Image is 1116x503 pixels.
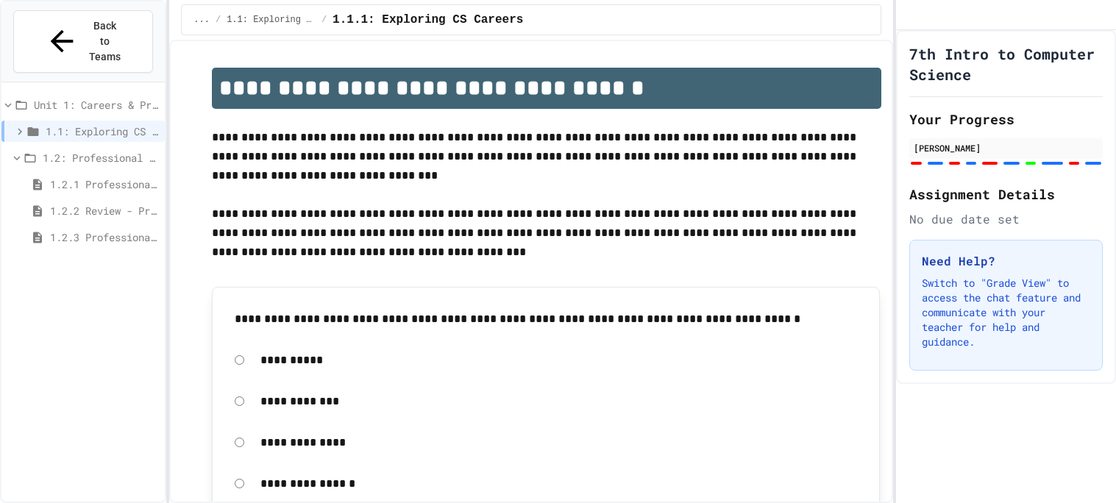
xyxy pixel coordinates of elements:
span: ... [193,14,210,26]
span: Unit 1: Careers & Professionalism [34,97,159,113]
div: [PERSON_NAME] [914,141,1098,154]
span: 1.2.3 Professional Communication Challenge [50,229,159,245]
span: 1.1: Exploring CS Careers [46,124,159,139]
button: Back to Teams [13,10,153,73]
span: 1.1.1: Exploring CS Careers [333,11,523,29]
p: Switch to "Grade View" to access the chat feature and communicate with your teacher for help and ... [922,276,1090,349]
span: 1.2.2 Review - Professional Communication [50,203,159,218]
h1: 7th Intro to Computer Science [909,43,1103,85]
div: No due date set [909,210,1103,228]
span: Back to Teams [88,18,122,65]
h3: Need Help? [922,252,1090,270]
span: 1.1: Exploring CS Careers [227,14,316,26]
h2: Assignment Details [909,184,1103,204]
span: / [216,14,221,26]
span: / [321,14,327,26]
h2: Your Progress [909,109,1103,129]
span: 1.2: Professional Communication [43,150,159,165]
span: 1.2.1 Professional Communication [50,176,159,192]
